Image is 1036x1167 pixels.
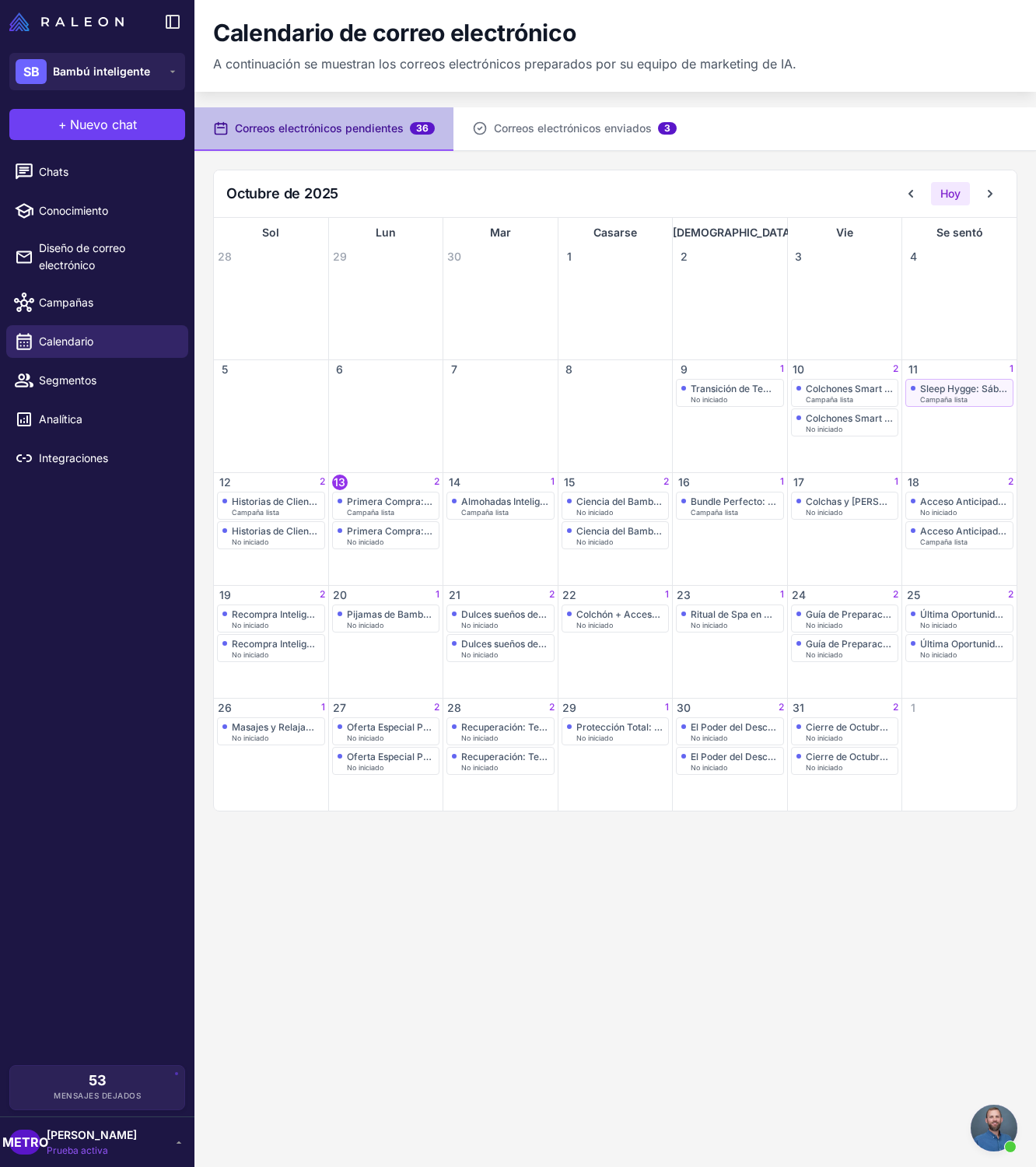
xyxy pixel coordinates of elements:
font: El Poder del Descanso en [DATE] [691,721,835,733]
font: Correos electrónicos pendientes [235,121,404,135]
font: Recuperación: Te Extrañamos, Regresa al Confort [461,751,683,762]
font: Cierre de Octubre: Paquete Final [806,721,950,733]
font: Nuevo chat [70,117,137,132]
font: Dulces sueños de [DATE] [461,638,572,650]
font: Oferta Especial Pre-Noviembre [347,751,486,762]
font: 2 [681,250,688,263]
font: Integraciones [39,451,108,464]
font: 30 [677,701,691,714]
font: 9 [681,363,688,376]
font: 53 [89,1072,107,1088]
font: 6 [336,363,343,376]
font: 28 [447,701,461,714]
font: 8 [565,363,572,376]
font: 2 [549,588,555,600]
font: Oferta Especial Pre-Noviembre [347,721,486,733]
font: Octubre de 2025 [226,185,338,202]
font: No iniciado [806,508,842,517]
font: Diseño de correo electrónico [39,241,125,272]
font: 2 [549,701,555,713]
font: Ritual de Spa en Casa: Accesorios de Descanso [691,608,901,620]
font: No iniciado [806,621,842,629]
font: 1 [436,588,439,600]
font: 2 [434,475,439,487]
font: 19 [219,588,231,601]
font: Sol [262,226,279,239]
font: 15 [564,475,575,489]
font: 11 [908,363,918,376]
font: 10 [793,363,804,376]
button: Correos electrónicos pendientes36 [194,107,453,151]
font: Campaña lista [920,538,968,546]
font: No iniciado [920,621,957,629]
font: 1 [911,701,915,714]
a: Logotipo de Raleon [9,12,130,31]
button: SBBambú inteligente [9,53,185,90]
a: Calendario [6,325,188,358]
font: No iniciado [576,538,613,546]
font: 1 [567,250,572,263]
font: Ciencia del Bambú: Antibacteriano Natural [576,496,765,507]
button: Correos electrónicos enviados3 [453,107,695,151]
font: Chats [39,165,68,178]
font: 2 [893,588,898,600]
font: Analítica [39,412,82,426]
font: 13 [334,475,345,489]
font: Bundle Perfecto: 10% de descuento en Tu Set Completo [691,496,937,507]
font: Prueba activa [47,1144,108,1156]
font: Mar [490,226,511,239]
font: 24 [792,588,806,601]
font: Recompra Inteligente: Completa Tu Experiencia [232,638,442,650]
font: 1 [780,588,784,600]
font: No iniciado [232,538,268,546]
font: Segmentos [39,373,96,387]
font: 29 [562,701,576,714]
font: SB [23,64,40,79]
font: 7 [451,363,457,376]
font: 2 [663,475,669,487]
a: Segmentos [6,364,188,397]
font: Calendario [39,335,93,348]
font: Ciencia del Bambú: Antibacteriano Natural [576,525,765,537]
font: 20 [333,588,347,601]
font: 2 [1008,588,1013,600]
font: Campaña lista [806,395,853,404]
font: 29 [333,250,347,263]
font: No iniciado [691,621,727,629]
font: Mensajes dejados [54,1091,141,1100]
font: No iniciado [806,425,842,433]
font: 30 [447,250,461,263]
a: Diseño de correo electrónico [6,233,188,280]
font: No iniciado [691,395,727,404]
font: Masajes y Relajación: [PERSON_NAME] y Masajeadores [232,721,479,733]
font: 1 [551,475,555,487]
font: No iniciado [347,538,383,546]
font: Se sentó [936,226,983,239]
font: No iniciado [461,650,498,659]
font: No iniciado [461,621,498,629]
font: El Poder del Descanso en [DATE] [691,751,835,762]
a: Analítica [6,403,188,436]
img: Logotipo de Raleon [9,12,124,31]
font: Protección Total: Protectores de Colchón [576,721,758,733]
font: 23 [677,588,691,601]
button: Hoy [931,182,970,205]
font: 3 [795,250,802,263]
font: Calendario de correo electrónico [213,19,576,47]
font: No iniciado [806,650,842,659]
font: Cierre de Octubre: Paquete Final [806,751,950,762]
font: A continuación se muestran los correos electrónicos preparados por su equipo de marketing de IA. [213,56,796,72]
font: 31 [793,701,804,714]
font: Campaña lista [347,508,394,517]
font: 1 [894,475,898,487]
font: Recuperación: Te Extrañamos, Regresa al Confort [461,721,683,733]
font: No iniciado [232,650,268,659]
font: No iniciado [232,621,268,629]
font: Guía de Preparación para el Frío [806,638,948,650]
font: 2 [320,588,325,600]
font: No iniciado [691,734,727,742]
font: No iniciado [806,763,842,772]
font: Campaña lista [232,508,279,517]
font: 5 [222,363,228,376]
font: 25 [907,588,920,601]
